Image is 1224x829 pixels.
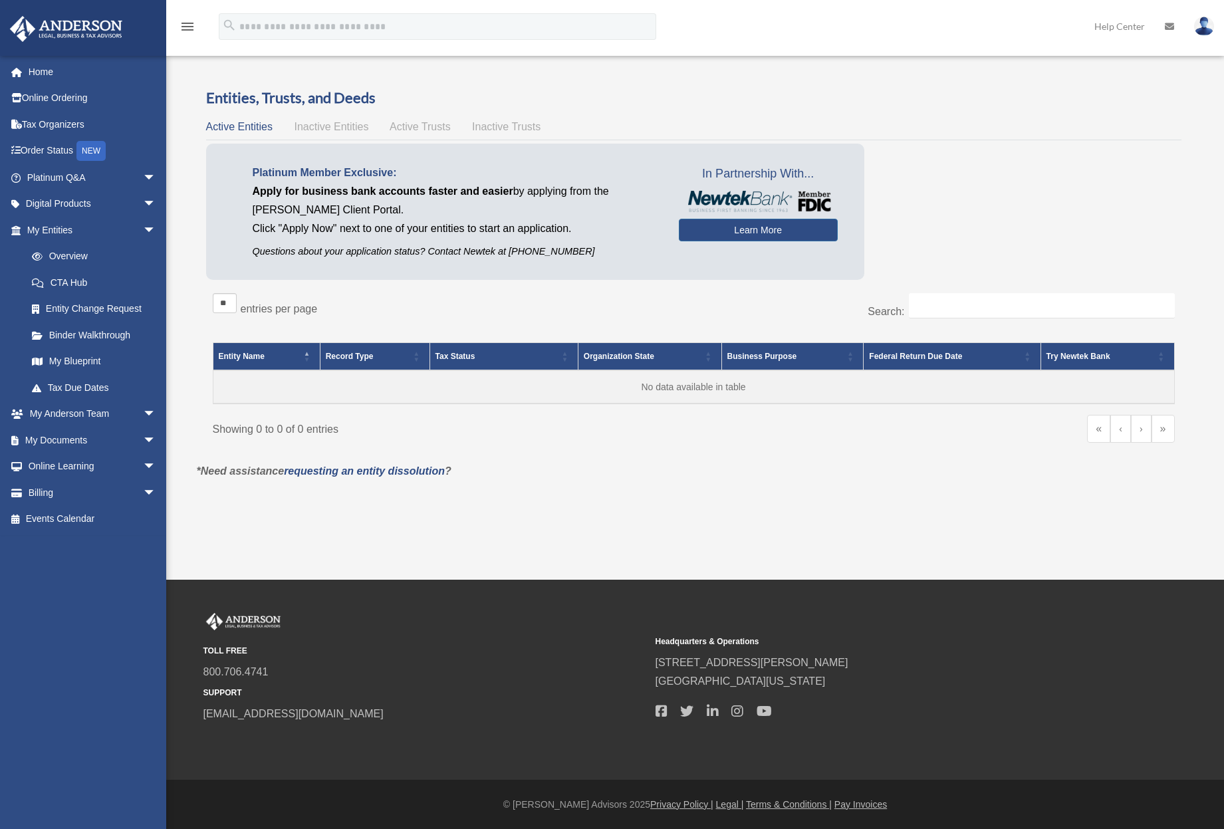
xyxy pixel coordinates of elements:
a: Online Ordering [9,85,176,112]
th: Organization State: Activate to sort [578,342,721,370]
a: [GEOGRAPHIC_DATA][US_STATE] [656,675,826,687]
a: Events Calendar [9,506,176,533]
img: User Pic [1194,17,1214,36]
a: My Entitiesarrow_drop_down [9,217,170,243]
a: Overview [19,243,163,270]
span: In Partnership With... [679,164,838,185]
span: Inactive Entities [294,121,368,132]
span: arrow_drop_down [143,191,170,218]
th: Federal Return Due Date: Activate to sort [864,342,1040,370]
a: Binder Walkthrough [19,322,170,348]
th: Business Purpose: Activate to sort [721,342,864,370]
div: Try Newtek Bank [1046,348,1154,364]
span: arrow_drop_down [143,164,170,191]
a: My Anderson Teamarrow_drop_down [9,401,176,427]
i: search [222,18,237,33]
a: Tax Due Dates [19,374,170,401]
div: NEW [76,141,106,161]
div: Showing 0 to 0 of 0 entries [213,415,684,439]
span: arrow_drop_down [143,453,170,481]
a: Billingarrow_drop_down [9,479,176,506]
img: Anderson Advisors Platinum Portal [203,613,283,630]
a: Tax Organizers [9,111,176,138]
h3: Entities, Trusts, and Deeds [206,88,1181,108]
span: Tax Status [435,352,475,361]
a: menu [180,23,195,35]
img: Anderson Advisors Platinum Portal [6,16,126,42]
a: 800.706.4741 [203,666,269,677]
div: © [PERSON_NAME] Advisors 2025 [166,796,1224,813]
label: entries per page [241,303,318,314]
span: arrow_drop_down [143,427,170,454]
a: Pay Invoices [834,799,887,810]
span: Inactive Trusts [472,121,541,132]
span: arrow_drop_down [143,479,170,507]
a: Last [1152,415,1175,443]
a: requesting an entity dissolution [284,465,445,477]
span: Business Purpose [727,352,797,361]
span: Active Trusts [390,121,451,132]
p: by applying from the [PERSON_NAME] Client Portal. [253,182,659,219]
a: My Documentsarrow_drop_down [9,427,176,453]
span: Entity Name [219,352,265,361]
a: CTA Hub [19,269,170,296]
th: Entity Name: Activate to invert sorting [213,342,320,370]
span: arrow_drop_down [143,217,170,244]
em: *Need assistance ? [197,465,451,477]
p: Questions about your application status? Contact Newtek at [PHONE_NUMBER] [253,243,659,260]
th: Try Newtek Bank : Activate to sort [1040,342,1174,370]
img: NewtekBankLogoSM.png [685,191,831,212]
a: Previous [1110,415,1131,443]
small: SUPPORT [203,686,646,700]
a: Home [9,59,176,85]
td: No data available in table [213,370,1174,404]
a: [EMAIL_ADDRESS][DOMAIN_NAME] [203,708,384,719]
span: Apply for business bank accounts faster and easier [253,185,513,197]
small: TOLL FREE [203,644,646,658]
span: Active Entities [206,121,273,132]
th: Record Type: Activate to sort [320,342,429,370]
a: [STREET_ADDRESS][PERSON_NAME] [656,657,848,668]
a: Platinum Q&Aarrow_drop_down [9,164,176,191]
span: arrow_drop_down [143,401,170,428]
th: Tax Status: Activate to sort [429,342,578,370]
a: Terms & Conditions | [746,799,832,810]
a: First [1087,415,1110,443]
i: menu [180,19,195,35]
p: Click "Apply Now" next to one of your entities to start an application. [253,219,659,238]
label: Search: [868,306,904,317]
a: Next [1131,415,1152,443]
small: Headquarters & Operations [656,635,1098,649]
a: Order StatusNEW [9,138,176,165]
a: Online Learningarrow_drop_down [9,453,176,480]
a: Entity Change Request [19,296,170,322]
span: Federal Return Due Date [869,352,962,361]
a: My Blueprint [19,348,170,375]
a: Digital Productsarrow_drop_down [9,191,176,217]
span: Organization State [584,352,654,361]
a: Learn More [679,219,838,241]
span: Record Type [326,352,374,361]
a: Legal | [716,799,744,810]
a: Privacy Policy | [650,799,713,810]
p: Platinum Member Exclusive: [253,164,659,182]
